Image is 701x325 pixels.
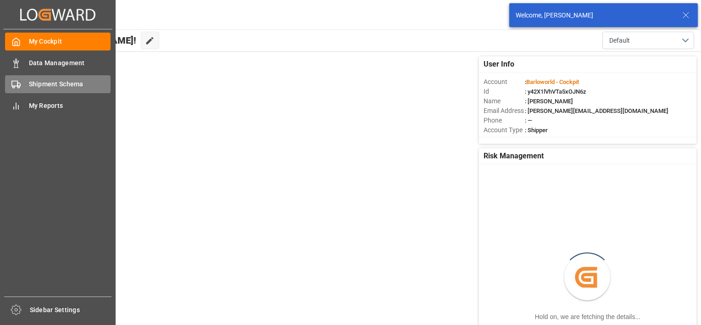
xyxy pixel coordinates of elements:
span: : [PERSON_NAME][EMAIL_ADDRESS][DOMAIN_NAME] [525,107,668,114]
span: : — [525,117,532,124]
span: Sidebar Settings [30,305,112,315]
a: Shipment Schema [5,75,111,93]
span: Name [484,96,525,106]
a: Data Management [5,54,111,72]
span: Phone [484,116,525,125]
span: Shipment Schema [29,79,111,89]
span: Barloworld - Cockpit [526,78,579,85]
a: My Cockpit [5,33,111,50]
span: Email Address [484,106,525,116]
span: My Cockpit [29,37,111,46]
a: My Reports [5,96,111,114]
span: : [PERSON_NAME] [525,98,573,105]
span: Id [484,87,525,96]
span: : y42X1lVhVTa5xOJN6z [525,88,586,95]
button: open menu [602,32,694,49]
span: Account [484,77,525,87]
div: Welcome, [PERSON_NAME] [516,11,673,20]
span: : Shipper [525,127,548,134]
span: Account Type [484,125,525,135]
span: Hello [PERSON_NAME]! [38,32,136,49]
span: Default [609,36,630,45]
span: Risk Management [484,151,544,162]
span: User Info [484,59,514,70]
div: Hold on, we are fetching the details... [535,312,640,322]
span: : [525,78,579,85]
span: My Reports [29,101,111,111]
span: Data Management [29,58,111,68]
